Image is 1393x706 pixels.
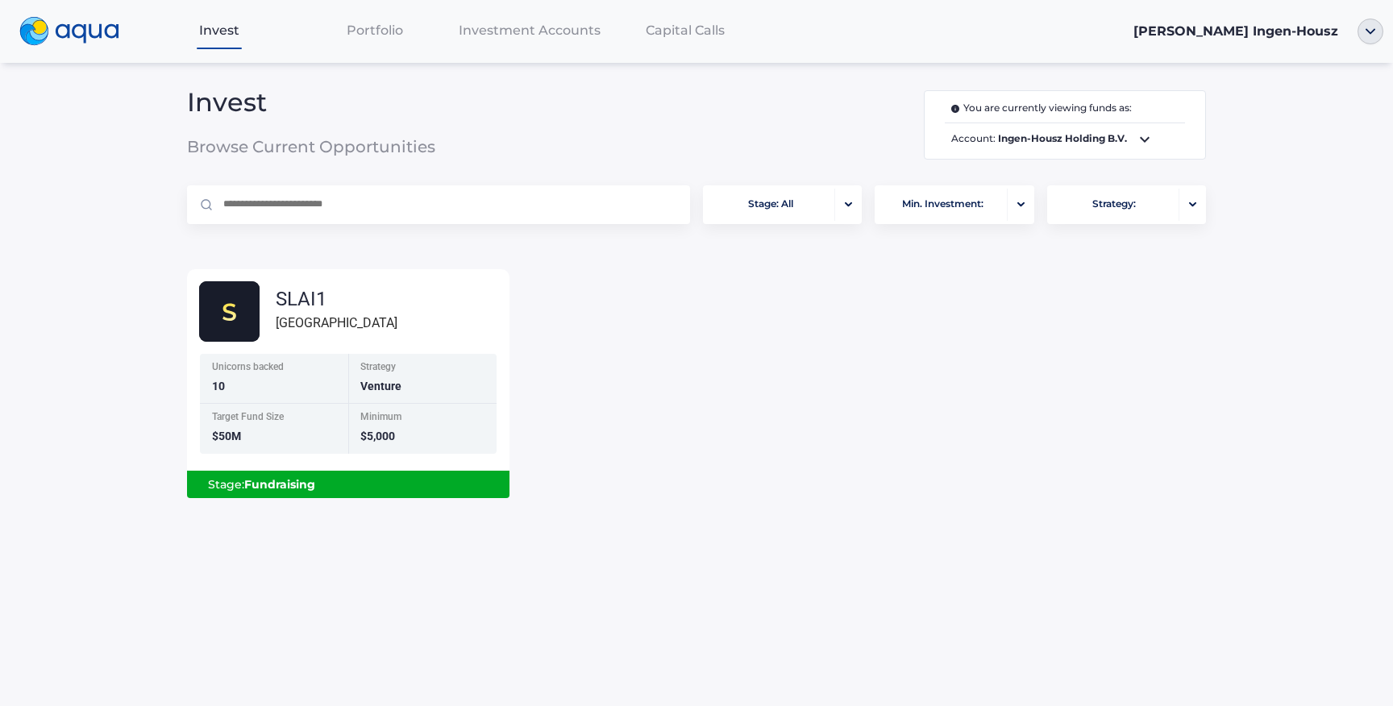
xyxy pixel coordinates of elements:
span: Invest [199,23,239,38]
b: Fundraising [244,477,315,492]
a: Investment Accounts [452,14,608,47]
span: Capital Calls [646,23,725,38]
span: Account: [945,130,1185,149]
div: Target Fund Size [212,412,339,426]
b: Ingen-Housz Holding B.V. [998,132,1127,144]
span: Stage: All [748,189,793,220]
img: ellipse [1358,19,1383,44]
img: i.svg [951,105,963,113]
div: Unicorns backed [212,362,339,376]
span: Portfolio [347,23,403,38]
span: You are currently viewing funds as: [951,101,1132,116]
img: Magnifier [201,199,212,210]
img: Group_48618.svg [199,281,260,342]
button: Min. Investment:portfolio-arrow [875,185,1033,224]
a: logo [10,13,142,50]
a: Invest [142,14,297,47]
span: $50M [212,430,241,442]
span: Min. Investment: [902,189,983,220]
span: Browse Current Opportunities [187,139,526,155]
span: $5,000 [360,430,395,442]
div: Minimum [360,412,487,426]
div: Strategy [360,362,487,376]
img: portfolio-arrow [1017,201,1025,207]
span: Invest [187,94,526,110]
span: Strategy: [1092,189,1136,220]
div: SLAI1 [276,289,397,309]
span: Venture [360,380,401,392]
a: Portfolio [297,14,452,47]
img: logo [19,17,119,46]
a: Capital Calls [607,14,763,47]
button: Strategy:portfolio-arrow [1047,185,1206,224]
img: portfolio-arrow [1189,201,1196,207]
button: Stage: Allportfolio-arrow [703,185,862,224]
img: portfolio-arrow [845,201,852,207]
div: [GEOGRAPHIC_DATA] [276,313,397,333]
span: [PERSON_NAME] Ingen-Housz [1133,23,1338,39]
div: Stage: [200,471,497,498]
span: 10 [212,380,225,392]
span: Investment Accounts [459,23,601,38]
